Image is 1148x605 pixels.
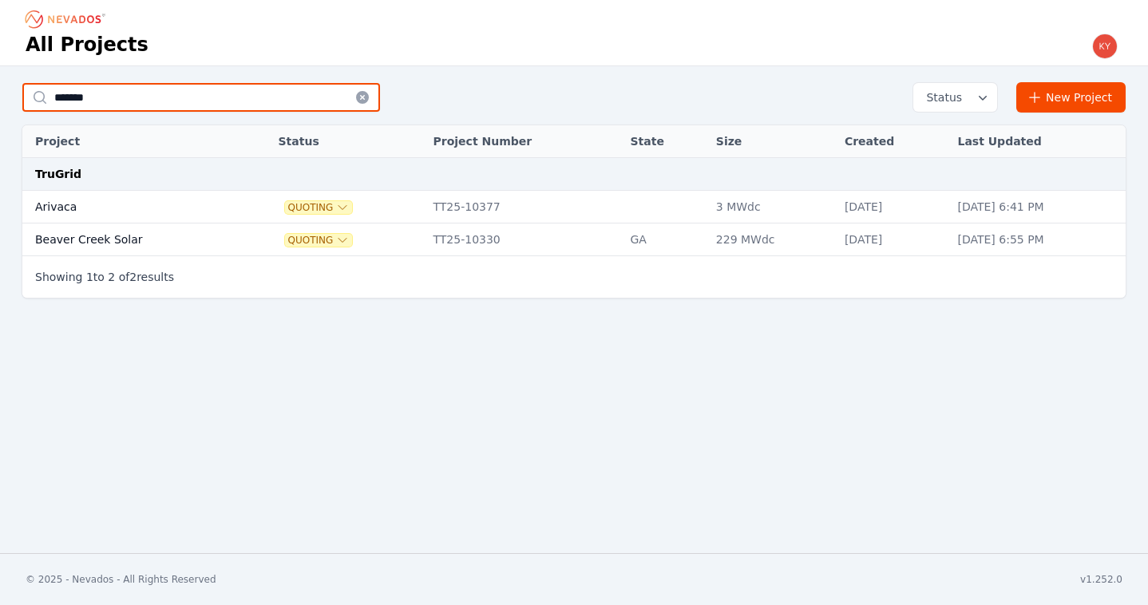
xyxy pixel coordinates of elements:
td: 229 MWdc [708,223,837,256]
span: Status [920,89,962,105]
th: Last Updated [949,125,1126,158]
td: [DATE] 6:55 PM [949,223,1126,256]
tr: ArivacaQuotingTT25-103773 MWdc[DATE][DATE] 6:41 PM [22,191,1126,223]
span: 2 [108,271,115,283]
th: Project Number [426,125,623,158]
td: Beaver Creek Solar [22,223,243,256]
p: Showing to of results [35,269,174,285]
nav: Breadcrumb [26,6,110,32]
h1: All Projects [26,32,148,57]
div: v1.252.0 [1080,573,1122,586]
button: Quoting [285,234,353,247]
a: New Project [1016,82,1126,113]
tr: Beaver Creek SolarQuotingTT25-10330GA229 MWdc[DATE][DATE] 6:55 PM [22,223,1126,256]
td: [DATE] [837,191,950,223]
td: TT25-10377 [426,191,623,223]
td: 3 MWdc [708,191,837,223]
th: Status [271,125,426,158]
span: 1 [86,271,93,283]
div: © 2025 - Nevados - All Rights Reserved [26,573,216,586]
td: Arivaca [22,191,243,223]
th: State [622,125,707,158]
button: Quoting [285,201,353,214]
img: kyle.macdougall@nevados.solar [1092,34,1118,59]
td: [DATE] 6:41 PM [949,191,1126,223]
td: GA [622,223,707,256]
th: Project [22,125,243,158]
td: TT25-10330 [426,223,623,256]
th: Size [708,125,837,158]
button: Status [913,83,997,112]
td: [DATE] [837,223,950,256]
span: 2 [129,271,137,283]
td: TruGrid [22,158,1126,191]
th: Created [837,125,950,158]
